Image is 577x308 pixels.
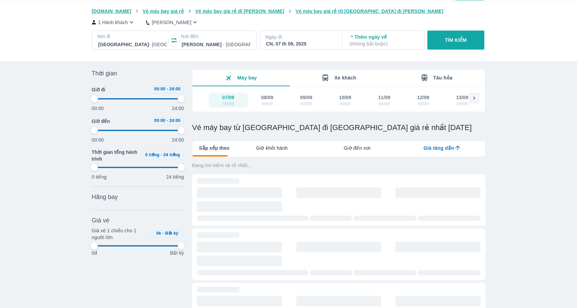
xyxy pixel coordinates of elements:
[169,118,181,123] span: 24:00
[92,137,104,143] p: 00:00
[237,75,257,80] span: Máy bay
[350,34,418,47] p: Thêm ngày về
[92,8,485,15] nav: breadcrumb
[170,250,184,256] p: Bất kỳ
[92,174,107,180] p: 0 tiếng
[166,174,184,180] p: 24 tiếng
[97,33,167,40] p: Nơi đi
[92,118,110,125] span: Giờ đến
[334,75,356,80] span: Xe khách
[181,33,251,40] p: Nơi đến
[145,152,160,157] span: 0 tiếng
[164,152,180,157] span: 24 tiếng
[92,8,131,14] span: [DOMAIN_NAME]
[199,145,229,151] span: Sắp xếp theo
[424,145,454,151] span: Giá tăng dần
[152,19,191,26] p: [PERSON_NAME]
[169,87,181,91] span: 24:00
[192,162,485,169] p: Đang tìm kiếm vé rẻ nhất...
[222,94,235,101] div: 07/09
[161,152,162,157] span: -
[265,34,335,40] p: Ngày đi
[350,40,418,47] p: ( Không bắt buộc )
[143,8,184,14] span: Vé máy bay giá rẻ
[433,75,453,80] span: Tàu hỏa
[192,123,485,132] h1: Vé máy bay từ [GEOGRAPHIC_DATA] đi [GEOGRAPHIC_DATA] giá rẻ nhất [DATE]
[339,94,351,101] div: 10/09
[146,19,199,26] button: [PERSON_NAME]
[163,231,164,236] span: -
[92,149,138,162] span: Thời gian tổng hành trình
[165,231,179,236] span: Bất kỳ
[172,105,184,112] p: 24:00
[209,93,469,108] div: scrollable day and price
[196,8,284,14] span: Vé máy bay giá rẻ đi [PERSON_NAME]
[154,87,165,91] span: 00:00
[92,193,118,201] span: Hãng bay
[256,145,288,151] span: Giờ khởi hành
[156,231,161,236] span: 0k
[261,94,273,101] div: 08/09
[92,69,117,77] span: Thời gian
[456,94,468,101] div: 13/09
[98,19,128,26] p: 1 Hành khách
[92,105,104,112] p: 00:00
[427,31,484,50] button: TÌM KIẾM
[266,40,335,47] div: CN, 07 th 09, 2025
[445,37,467,43] p: TÌM KIẾM
[167,118,168,123] span: -
[172,137,184,143] p: 24:00
[378,94,390,101] div: 11/09
[92,227,148,241] p: Giá vé 1 chiều cho 1 người lớn
[92,19,135,26] button: 1 Hành khách
[154,118,165,123] span: 00:00
[92,86,105,93] span: Giờ đi
[300,94,312,101] div: 09/09
[229,141,485,155] div: lab API tabs example
[167,87,168,91] span: -
[92,250,97,256] p: 0đ
[344,145,371,151] span: Giờ đến nơi
[296,8,444,14] span: Vé máy bay giá rẻ từ [GEOGRAPHIC_DATA] đi [PERSON_NAME]
[417,94,429,101] div: 12/09
[92,216,109,224] span: Giá vé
